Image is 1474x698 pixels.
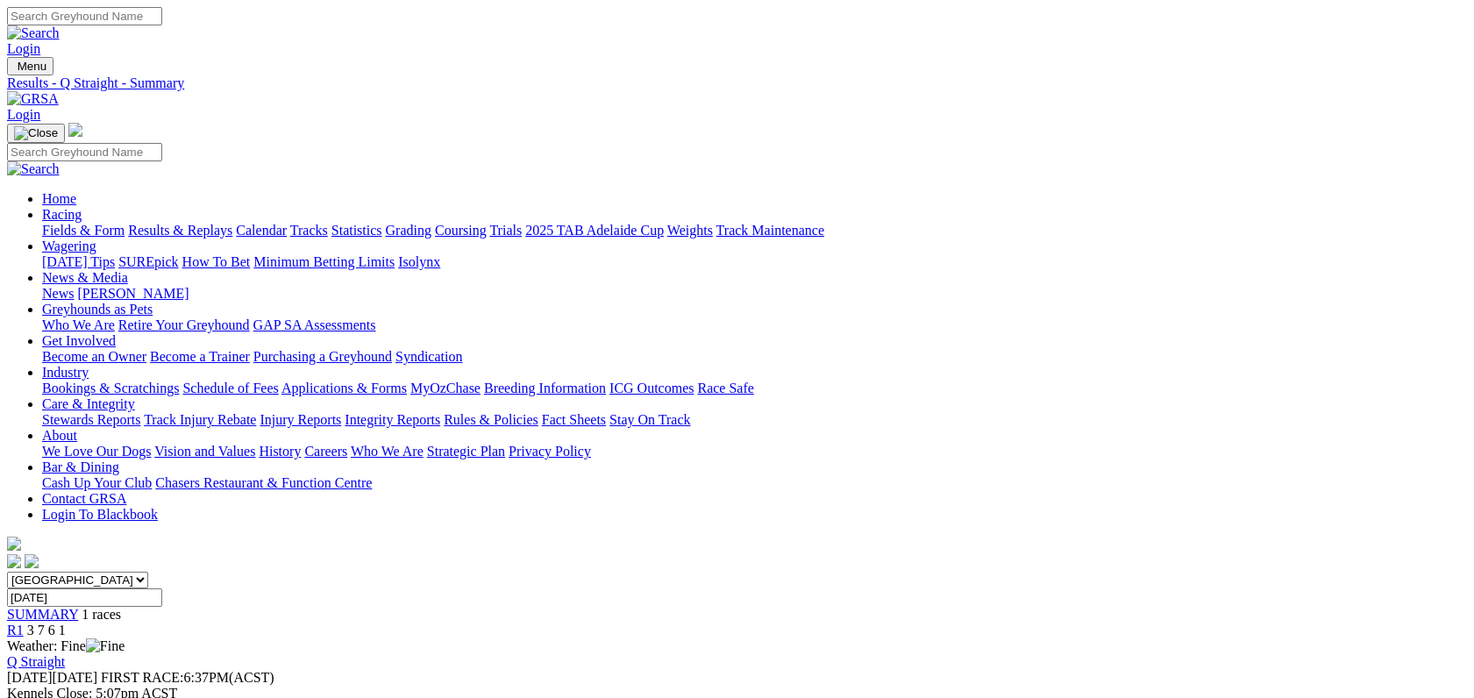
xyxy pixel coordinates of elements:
div: Bar & Dining [42,475,1467,491]
span: [DATE] [7,670,97,685]
a: R1 [7,623,24,637]
a: Contact GRSA [42,491,126,506]
a: News [42,286,74,301]
a: Track Injury Rebate [144,412,256,427]
a: Privacy Policy [509,444,591,459]
a: Rules & Policies [444,412,538,427]
a: Q Straight [7,654,65,669]
a: Careers [304,444,347,459]
a: Who We Are [351,444,424,459]
a: Retire Your Greyhound [118,317,250,332]
a: Home [42,191,76,206]
a: History [259,444,301,459]
div: Greyhounds as Pets [42,317,1467,333]
a: Stewards Reports [42,412,140,427]
a: Results - Q Straight - Summary [7,75,1467,91]
a: Tracks [290,223,328,238]
img: twitter.svg [25,554,39,568]
a: Coursing [435,223,487,238]
img: logo-grsa-white.png [68,123,82,137]
a: Injury Reports [260,412,341,427]
a: Schedule of Fees [182,381,278,395]
input: Search [7,143,162,161]
a: Become an Owner [42,349,146,364]
a: SUMMARY [7,607,78,622]
a: Fields & Form [42,223,125,238]
span: FIRST RACE: [101,670,183,685]
a: Who We Are [42,317,115,332]
span: Menu [18,60,46,73]
div: Industry [42,381,1467,396]
a: Minimum Betting Limits [253,254,395,269]
a: MyOzChase [410,381,481,395]
a: How To Bet [182,254,251,269]
a: Applications & Forms [281,381,407,395]
div: Wagering [42,254,1467,270]
a: Results & Replays [128,223,232,238]
button: Toggle navigation [7,57,53,75]
a: Grading [386,223,431,238]
a: Wagering [42,239,96,253]
a: Login [7,107,40,122]
img: Close [14,126,58,140]
a: GAP SA Assessments [253,317,376,332]
a: Chasers Restaurant & Function Centre [155,475,372,490]
a: Integrity Reports [345,412,440,427]
button: Toggle navigation [7,124,65,143]
img: logo-grsa-white.png [7,537,21,551]
a: Become a Trainer [150,349,250,364]
a: Get Involved [42,333,116,348]
a: SUREpick [118,254,178,269]
img: facebook.svg [7,554,21,568]
span: Weather: Fine [7,638,125,653]
a: 2025 TAB Adelaide Cup [525,223,664,238]
span: 6:37PM(ACST) [101,670,274,685]
a: Isolynx [398,254,440,269]
span: 3 7 6 1 [27,623,66,637]
a: Racing [42,207,82,222]
img: GRSA [7,91,59,107]
a: News & Media [42,270,128,285]
input: Search [7,7,162,25]
div: Care & Integrity [42,412,1467,428]
input: Select date [7,588,162,607]
div: Racing [42,223,1467,239]
div: News & Media [42,286,1467,302]
a: Bar & Dining [42,459,119,474]
a: Bookings & Scratchings [42,381,179,395]
a: [DATE] Tips [42,254,115,269]
a: Login [7,41,40,56]
a: Greyhounds as Pets [42,302,153,317]
a: Vision and Values [154,444,255,459]
a: Race Safe [697,381,753,395]
a: Calendar [236,223,287,238]
a: Weights [667,223,713,238]
a: ICG Outcomes [609,381,694,395]
a: We Love Our Dogs [42,444,151,459]
a: Cash Up Your Club [42,475,152,490]
img: Fine [86,638,125,654]
div: Get Involved [42,349,1467,365]
a: Login To Blackbook [42,507,158,522]
a: Industry [42,365,89,380]
a: [PERSON_NAME] [77,286,189,301]
span: 1 races [82,607,121,622]
a: Strategic Plan [427,444,505,459]
a: Syndication [395,349,462,364]
a: About [42,428,77,443]
a: Track Maintenance [716,223,824,238]
a: Fact Sheets [542,412,606,427]
a: Stay On Track [609,412,690,427]
div: About [42,444,1467,459]
img: Search [7,161,60,177]
a: Breeding Information [484,381,606,395]
img: Search [7,25,60,41]
a: Trials [489,223,522,238]
a: Statistics [331,223,382,238]
a: Purchasing a Greyhound [253,349,392,364]
span: [DATE] [7,670,53,685]
a: Care & Integrity [42,396,135,411]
